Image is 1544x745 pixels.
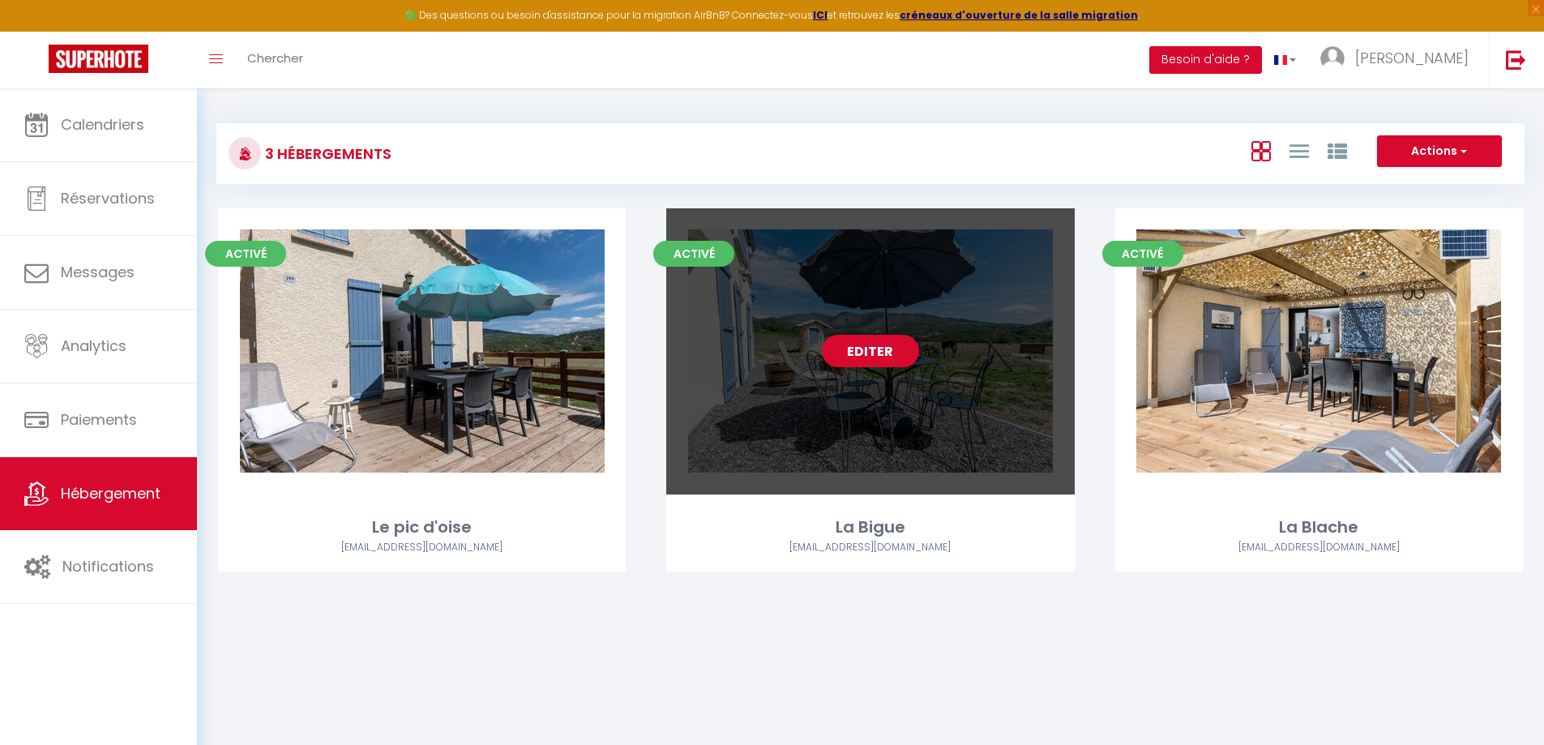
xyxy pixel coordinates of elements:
img: ... [1320,46,1345,71]
span: Calendriers [61,114,144,135]
img: Super Booking [49,45,148,73]
img: logout [1506,49,1526,70]
span: Hébergement [61,483,160,503]
a: Editer [822,335,919,367]
div: La Bigue [666,515,1074,540]
h3: 3 Hébergements [261,135,391,172]
span: Notifications [62,556,154,576]
span: Activé [653,241,734,267]
span: Analytics [61,336,126,356]
a: ICI [813,8,828,22]
a: Chercher [235,32,315,88]
a: Vue en Liste [1290,137,1309,164]
span: Activé [205,241,286,267]
a: Vue en Box [1251,137,1271,164]
span: Paiements [61,409,137,430]
span: [PERSON_NAME] [1355,48,1469,68]
div: Airbnb [1115,540,1523,555]
a: Vue par Groupe [1328,137,1347,164]
a: ... [PERSON_NAME] [1308,32,1489,88]
div: Airbnb [218,540,626,555]
button: Actions [1377,135,1502,168]
button: Ouvrir le widget de chat LiveChat [13,6,62,55]
div: La Blache [1115,515,1523,540]
span: Messages [61,262,135,282]
button: Besoin d'aide ? [1149,46,1262,74]
div: Airbnb [666,540,1074,555]
span: Activé [1102,241,1183,267]
span: Réservations [61,188,155,208]
div: Le pic d'oise [218,515,626,540]
a: créneaux d'ouverture de la salle migration [900,8,1138,22]
span: Chercher [247,49,303,66]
